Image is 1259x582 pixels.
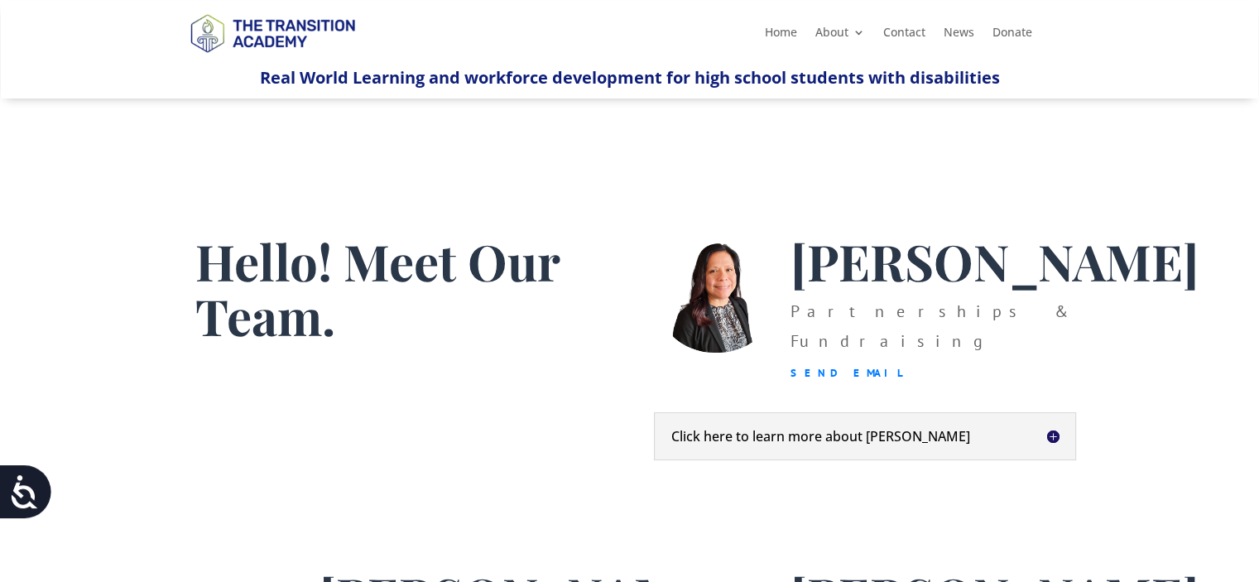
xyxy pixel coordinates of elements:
[260,66,1000,89] span: Real World Learning and workforce development for high school students with disabilities
[671,430,1059,443] h5: Click here to learn more about [PERSON_NAME]
[183,50,362,65] a: Logo-Noticias
[815,26,865,45] a: About
[183,3,362,62] img: TTA Brand_TTA Primary Logo_Horizontal_Light BG
[883,26,925,45] a: Contact
[765,26,797,45] a: Home
[790,228,1199,294] span: [PERSON_NAME]
[790,301,1069,352] span: Partnerships & Fundraising
[944,26,974,45] a: News
[992,26,1032,45] a: Donate
[195,228,560,349] span: Hello! Meet Our Team.
[790,366,904,380] a: Send Email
